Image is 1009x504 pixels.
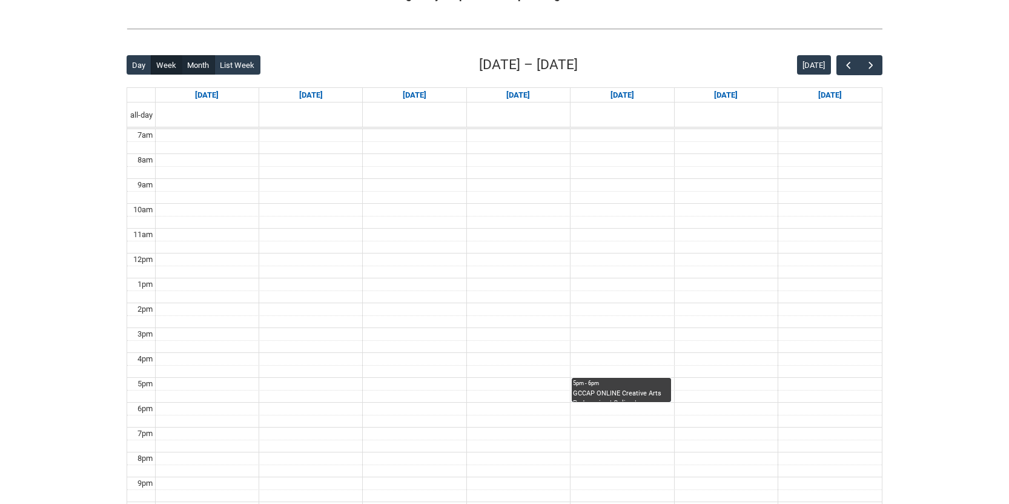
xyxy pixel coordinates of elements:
div: 9am [135,179,155,191]
a: Go to September 15, 2025 [297,88,325,102]
button: Week [151,55,182,75]
div: 7pm [135,428,155,440]
button: Next Week [859,55,882,75]
button: Previous Week [836,55,859,75]
a: Go to September 17, 2025 [504,88,532,102]
a: Go to September 19, 2025 [712,88,740,102]
button: Month [182,55,215,75]
button: Day [127,55,151,75]
a: Go to September 16, 2025 [400,88,429,102]
div: 8pm [135,452,155,465]
img: REDU_GREY_LINE [127,22,882,35]
div: 2pm [135,303,155,315]
div: 8am [135,154,155,166]
button: [DATE] [797,55,831,75]
div: 4pm [135,353,155,365]
div: GCCAP ONLINE Creative Arts Pedagogies | Online | [PERSON_NAME] [573,389,670,402]
div: 7am [135,129,155,141]
div: 3pm [135,328,155,340]
span: all-day [128,109,155,121]
div: 5pm - 6pm [573,379,670,388]
div: 6pm [135,403,155,415]
div: 10am [131,204,155,216]
h2: [DATE] – [DATE] [479,55,578,75]
div: 12pm [131,254,155,266]
div: 1pm [135,278,155,291]
a: Go to September 18, 2025 [608,88,637,102]
a: Go to September 20, 2025 [816,88,844,102]
button: List Week [214,55,260,75]
a: Go to September 14, 2025 [193,88,221,102]
div: 5pm [135,378,155,390]
div: 11am [131,229,155,241]
div: 9pm [135,477,155,489]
